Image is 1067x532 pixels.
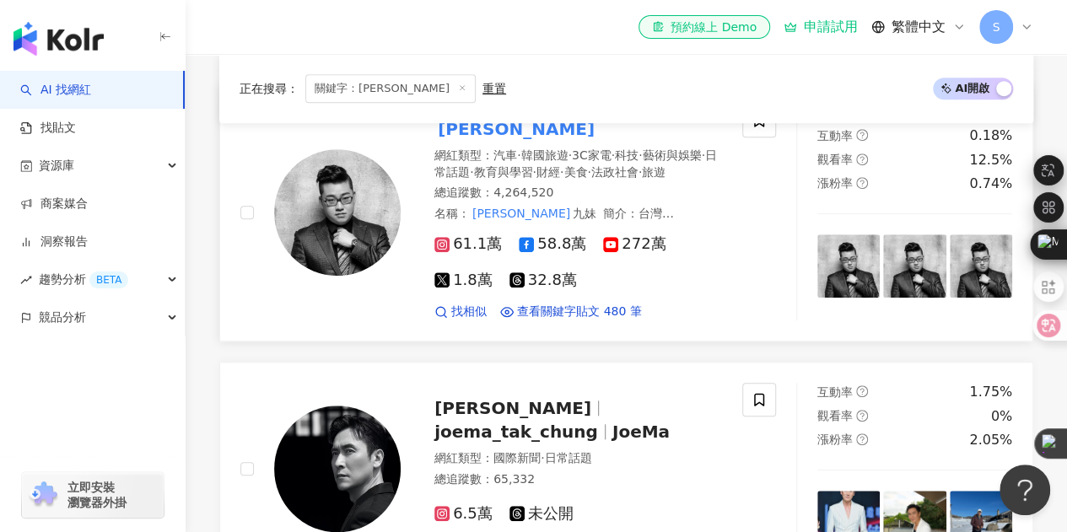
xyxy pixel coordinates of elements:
img: post-image [883,234,946,297]
span: · [517,148,520,162]
a: 查看關鍵字貼文 480 筆 [500,304,642,320]
a: 找相似 [434,304,487,320]
span: joema_tak_chung [434,422,598,442]
a: chrome extension立即安裝 瀏覽器外掛 [22,472,164,518]
div: 總追蹤數 ： 4,264,520 [434,185,722,202]
span: 財經 [536,165,560,179]
span: 繁體中文 [892,18,946,36]
span: question-circle [856,410,868,422]
span: 資源庫 [39,147,74,185]
span: 觀看率 [817,409,853,422]
span: 正在搜尋 ： [240,82,299,95]
span: · [532,165,536,179]
span: S [993,18,1000,36]
img: KOL Avatar [274,149,401,276]
div: 2.05% [969,431,1012,449]
span: 1.8萬 [434,271,493,289]
span: 教育與學習 [473,165,532,179]
span: 關鍵字：[PERSON_NAME] [305,74,476,103]
span: · [639,165,642,179]
span: 藝術與娛樂 [643,148,702,162]
span: 日常話題 [434,148,717,179]
div: 0.18% [969,126,1012,145]
span: 61.1萬 [434,235,502,253]
span: question-circle [856,129,868,141]
div: 12.5% [969,151,1012,169]
span: [PERSON_NAME] [434,398,591,418]
div: 重置 [482,82,506,95]
span: 未公開 [509,505,574,523]
mark: [PERSON_NAME] [470,204,573,223]
span: 汽車 [493,148,517,162]
span: · [541,451,544,465]
span: 找相似 [451,304,487,320]
span: 九妹 [573,207,596,220]
span: · [702,148,705,162]
span: question-circle [856,177,868,189]
img: logo [13,22,104,56]
span: 漲粉率 [817,433,853,446]
span: · [470,165,473,179]
span: 日常話題 [544,451,591,465]
div: 網紅類型 ： [434,148,722,180]
span: · [560,165,563,179]
span: 58.8萬 [519,235,586,253]
span: 查看關鍵字貼文 480 筆 [517,304,642,320]
span: 立即安裝 瀏覽器外掛 [67,480,127,510]
img: post-image [817,234,880,297]
div: 預約線上 Demo [652,19,757,35]
div: BETA [89,271,128,288]
div: 總追蹤數 ： 65,332 [434,471,722,488]
a: 找貼文 [20,120,76,137]
span: question-circle [856,433,868,445]
span: · [568,148,571,162]
a: 申請試用 [784,19,858,35]
img: post-image [950,234,1012,297]
div: 0% [991,407,1012,426]
span: 272萬 [603,235,666,253]
span: 漲粉率 [817,176,853,190]
span: rise [20,274,32,286]
a: 洞察報告 [20,234,88,250]
span: 國際新聞 [493,451,541,465]
div: 網紅類型 ： [434,450,722,467]
span: 6.5萬 [434,505,493,523]
span: 競品分析 [39,298,86,336]
span: 32.8萬 [509,271,577,289]
span: 互動率 [817,385,853,399]
a: 預約線上 Demo [639,15,770,39]
span: question-circle [856,153,868,165]
span: 互動率 [817,129,853,142]
span: 美食 [563,165,587,179]
span: · [639,148,642,162]
a: 商案媒合 [20,196,88,212]
div: 0.74% [969,175,1012,193]
span: 趨勢分析 [39,261,128,298]
img: chrome extension [27,481,60,508]
iframe: Help Scout Beacon - Open [1000,465,1050,515]
span: question-circle [856,385,868,397]
span: 法政社會 [591,165,639,179]
span: 觀看率 [817,153,853,166]
a: searchAI 找網紅 [20,82,91,99]
span: 韓國旅遊 [520,148,568,162]
span: · [612,148,615,162]
span: 科技 [615,148,639,162]
img: KOL Avatar [274,406,401,532]
span: 3C家電 [572,148,612,162]
mark: [PERSON_NAME] [434,116,598,142]
span: 旅遊 [642,165,666,179]
div: 1.75% [969,383,1012,401]
span: 名稱 ： [434,207,596,220]
a: KOL Avatar[PERSON_NAME]網紅類型：汽車·韓國旅遊·3C家電·科技·藝術與娛樂·日常話題·教育與學習·財經·美食·法政社會·旅遊總追蹤數：4,264,520名稱：[PERSO... [219,83,1033,341]
mark: [PERSON_NAME] [487,221,590,239]
span: · [587,165,590,179]
span: JoeMa [612,422,670,442]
